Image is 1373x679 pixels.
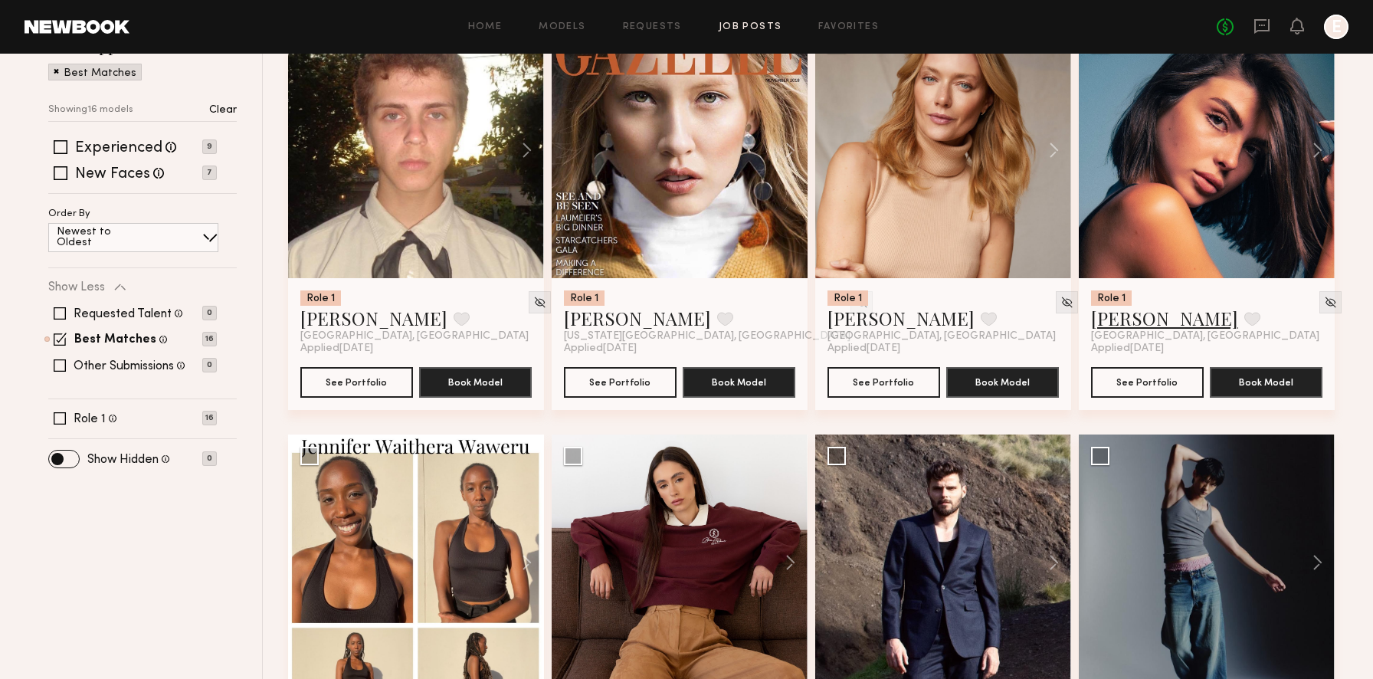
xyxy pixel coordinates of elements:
a: Requests [623,22,682,32]
button: Book Model [946,367,1059,398]
label: New Faces [75,167,150,182]
p: 0 [202,451,217,466]
span: [GEOGRAPHIC_DATA], [GEOGRAPHIC_DATA] [827,330,1056,343]
a: [PERSON_NAME] [300,306,447,330]
p: 16 [202,411,217,425]
div: Role 1 [300,290,341,306]
p: 0 [202,306,217,320]
div: Role 1 [564,290,605,306]
p: 7 [202,166,217,180]
a: [PERSON_NAME] [564,306,711,330]
span: [US_STATE][GEOGRAPHIC_DATA], [GEOGRAPHIC_DATA] [564,330,850,343]
img: Unhide Model [533,296,546,309]
span: [GEOGRAPHIC_DATA], [GEOGRAPHIC_DATA] [1091,330,1319,343]
div: Applied [DATE] [827,343,1059,355]
label: Experienced [75,141,162,156]
div: Role 1 [827,290,868,306]
label: Other Submissions [74,360,174,372]
a: Book Model [419,375,532,388]
label: Role 1 [74,413,106,425]
a: [PERSON_NAME] [827,306,975,330]
a: Models [539,22,585,32]
p: 9 [202,139,217,154]
a: Home [468,22,503,32]
p: Best Matches [64,68,136,79]
p: Clear [209,105,237,116]
div: Applied [DATE] [1091,343,1322,355]
a: Book Model [683,375,795,388]
label: Best Matches [74,334,156,346]
button: Book Model [419,367,532,398]
div: Role 1 [1091,290,1132,306]
label: Requested Talent [74,308,172,320]
span: [GEOGRAPHIC_DATA], [GEOGRAPHIC_DATA] [300,330,529,343]
a: [PERSON_NAME] [1091,306,1238,330]
button: Book Model [683,367,795,398]
div: Applied [DATE] [300,343,532,355]
a: Book Model [946,375,1059,388]
p: Newest to Oldest [57,227,148,248]
div: Applied [DATE] [564,343,795,355]
button: See Portfolio [1091,367,1204,398]
p: Showing 16 models [48,105,133,115]
a: Job Posts [719,22,782,32]
p: 16 [202,332,217,346]
button: See Portfolio [300,367,413,398]
button: Book Model [1210,367,1322,398]
img: Unhide Model [1060,296,1073,309]
button: See Portfolio [564,367,677,398]
a: Book Model [1210,375,1322,388]
p: 0 [202,358,217,372]
a: E [1324,15,1348,39]
p: Show Less [48,281,105,294]
a: Favorites [818,22,879,32]
img: Unhide Model [1324,296,1337,309]
button: See Portfolio [827,367,940,398]
label: Show Hidden [87,454,159,466]
p: Order By [48,209,90,219]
